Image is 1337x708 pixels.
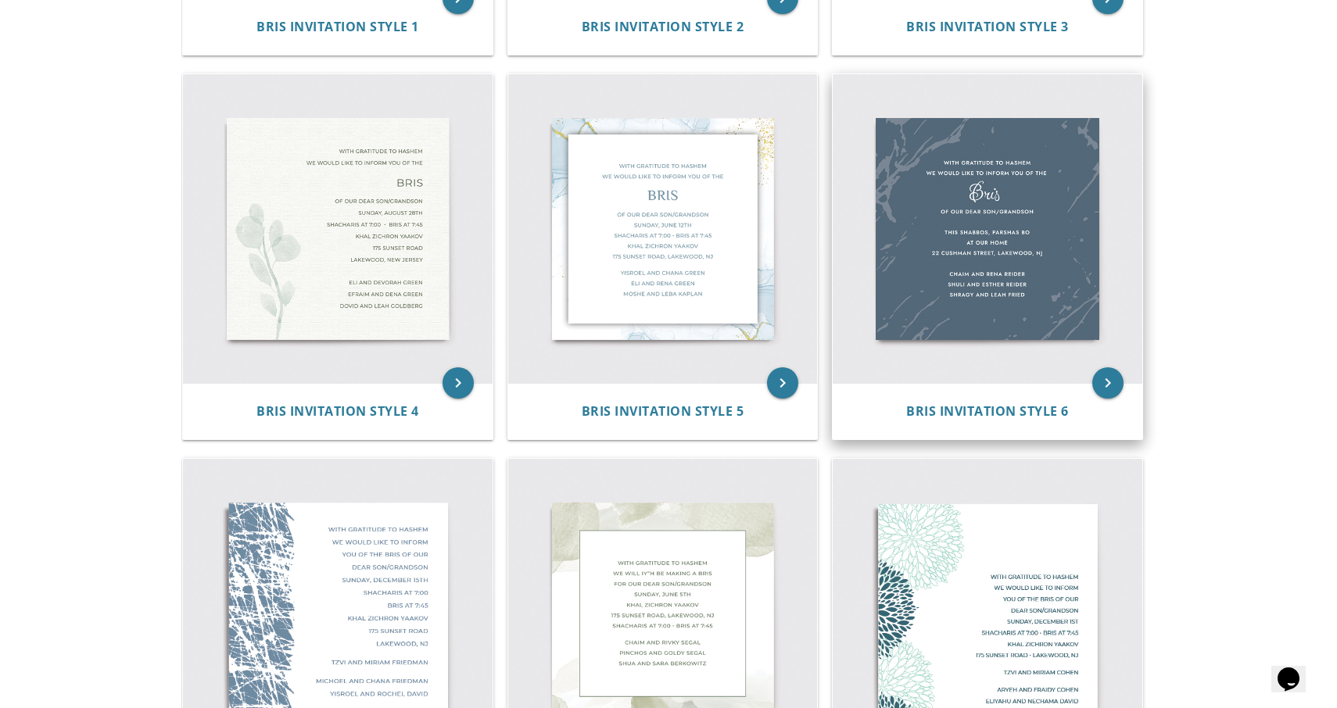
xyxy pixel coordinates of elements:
[582,20,744,34] a: Bris Invitation Style 2
[1092,367,1124,399] a: keyboard_arrow_right
[256,18,419,35] span: Bris Invitation Style 1
[906,404,1069,419] a: Bris Invitation Style 6
[508,74,818,384] img: Bris Invitation Style 5
[906,402,1069,420] span: Bris Invitation Style 6
[582,404,744,419] a: Bris Invitation Style 5
[833,74,1142,384] img: Bris Invitation Style 6
[582,402,744,420] span: Bris Invitation Style 5
[256,404,419,419] a: Bris Invitation Style 4
[443,367,474,399] a: keyboard_arrow_right
[582,18,744,35] span: Bris Invitation Style 2
[1271,645,1321,692] iframe: chat widget
[906,18,1069,35] span: Bris Invitation Style 3
[256,402,419,420] span: Bris Invitation Style 4
[767,367,798,399] a: keyboard_arrow_right
[256,20,419,34] a: Bris Invitation Style 1
[906,20,1069,34] a: Bris Invitation Style 3
[183,74,493,384] img: Bris Invitation Style 4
